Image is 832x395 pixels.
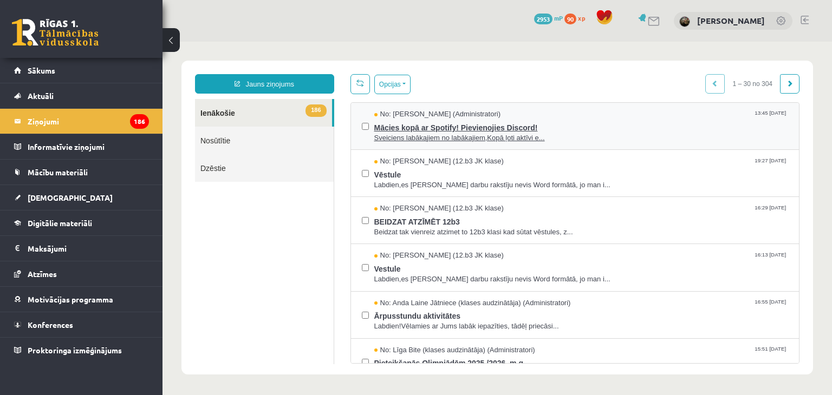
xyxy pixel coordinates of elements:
[564,14,590,22] a: 90 xp
[212,78,626,91] span: Mācies kopā ar Spotify! Pievienojies Discord!
[212,304,626,337] a: No: Līga Bite (klases audzinātāja) (Administratori) 15:51 [DATE] Pieteikšanās Olimpiādēm 2025./20...
[697,15,765,26] a: [PERSON_NAME]
[28,167,88,177] span: Mācību materiāli
[590,162,626,170] span: 16:29 [DATE]
[14,261,149,286] a: Atzīmes
[212,209,626,242] a: No: [PERSON_NAME] (12.b3 JK klase) 16:13 [DATE] Vestule Labdien,es [PERSON_NAME] darbu rakstīju n...
[14,83,149,108] a: Aktuāli
[14,134,149,159] a: Informatīvie ziņojumi
[590,115,626,123] span: 19:27 [DATE]
[130,114,149,129] i: 186
[28,320,73,330] span: Konferences
[28,236,149,261] legend: Maksājumi
[14,287,149,312] a: Motivācijas programma
[554,14,563,22] span: mP
[212,266,626,280] span: Ārpusstundu aktivitātes
[212,209,341,219] span: No: [PERSON_NAME] (12.b3 JK klase)
[212,162,626,195] a: No: [PERSON_NAME] (12.b3 JK klase) 16:29 [DATE] BEIDZAT ATZĪMĒT 12b3 Beidzat tak vienreiz atzimet...
[14,185,149,210] a: [DEMOGRAPHIC_DATA]
[562,32,618,52] span: 1 – 30 no 304
[534,14,552,24] span: 2953
[534,14,563,22] a: 2953 mP
[28,345,122,355] span: Proktoringa izmēģinājums
[14,58,149,83] a: Sākums
[590,209,626,217] span: 16:13 [DATE]
[212,256,626,290] a: No: Anda Laine Jātniece (klases audzinātāja) (Administratori) 16:55 [DATE] Ārpusstundu aktivitāte...
[28,91,54,101] span: Aktuāli
[14,210,149,235] a: Digitālie materiāli
[32,32,172,52] a: Jauns ziņojums
[28,269,57,279] span: Atzīmes
[679,16,690,27] img: Diāna Janeta Snahovska
[212,115,341,125] span: No: [PERSON_NAME] (12.b3 JK klase)
[212,115,626,148] a: No: [PERSON_NAME] (12.b3 JK klase) 19:27 [DATE] Vēstule Labdien,es [PERSON_NAME] darbu rakstīju n...
[28,134,149,159] legend: Informatīvie ziņojumi
[590,256,626,265] span: 16:55 [DATE]
[28,218,92,228] span: Digitālie materiāli
[564,14,576,24] span: 90
[14,160,149,185] a: Mācību materiāli
[14,109,149,134] a: Ziņojumi186
[578,14,585,22] span: xp
[143,63,164,75] span: 186
[32,113,171,140] a: Dzēstie
[28,65,55,75] span: Sākums
[28,294,113,304] span: Motivācijas programma
[212,256,408,267] span: No: Anda Laine Jātniece (klases audzinātāja) (Administratori)
[212,139,626,149] span: Labdien,es [PERSON_NAME] darbu rakstīju nevis Word formātā, jo man i...
[14,338,149,363] a: Proktoringa izmēģinājums
[212,233,626,243] span: Labdien,es [PERSON_NAME] darbu rakstīju nevis Word formātā, jo man i...
[212,162,341,172] span: No: [PERSON_NAME] (12.b3 JK klase)
[32,57,170,85] a: 186Ienākošie
[590,304,626,312] span: 15:51 [DATE]
[212,280,626,290] span: Labdien!Vēlamies ar Jums labāk iepazīties, tādēļ priecāsi...
[212,313,626,327] span: Pieteikšanās Olimpiādēm 2025./2026. m.g.
[14,312,149,337] a: Konferences
[14,236,149,261] a: Maksājumi
[32,85,171,113] a: Nosūtītie
[212,68,626,101] a: No: [PERSON_NAME] (Administratori) 13:45 [DATE] Mācies kopā ar Spotify! Pievienojies Discord! Sve...
[212,68,339,78] span: No: [PERSON_NAME] (Administratori)
[590,68,626,76] span: 13:45 [DATE]
[212,91,626,102] span: Sveiciens labākajiem no labākajiem,Kopā ļoti aktīvi e...
[212,186,626,196] span: Beidzat tak vienreiz atzimet to 12b3 klasi kad sūtat vēstules, z...
[212,33,248,52] button: Opcijas
[212,304,373,314] span: No: Līga Bite (klases audzinātāja) (Administratori)
[212,172,626,186] span: BEIDZAT ATZĪMĒT 12b3
[28,193,113,202] span: [DEMOGRAPHIC_DATA]
[212,125,626,139] span: Vēstule
[212,219,626,233] span: Vestule
[28,109,149,134] legend: Ziņojumi
[12,19,99,46] a: Rīgas 1. Tālmācības vidusskola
